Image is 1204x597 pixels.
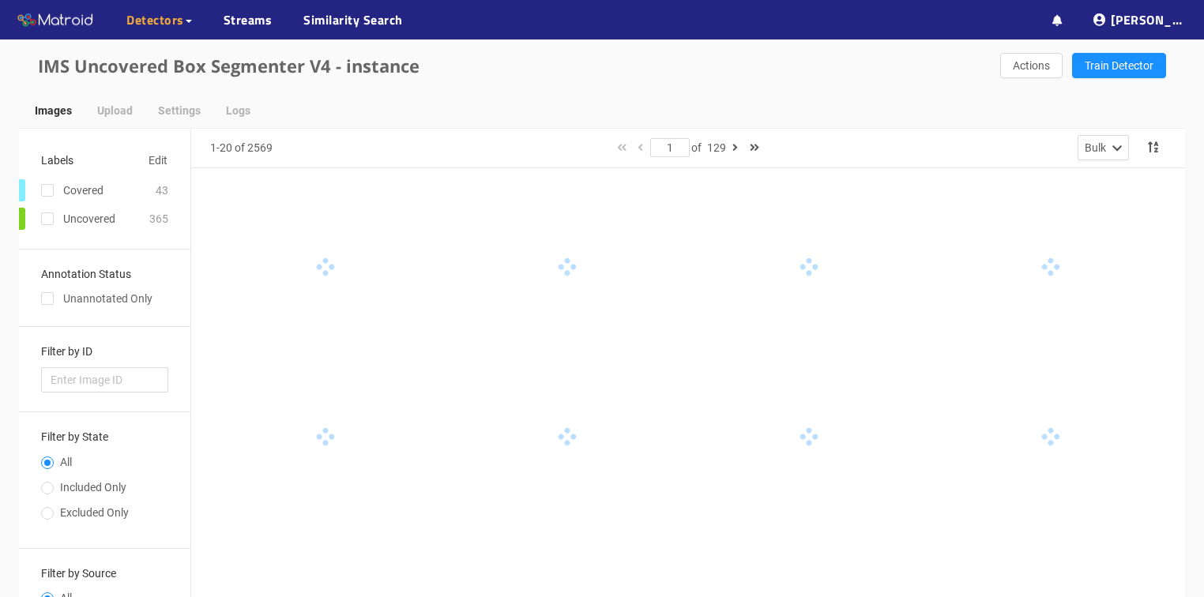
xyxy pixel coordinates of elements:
[41,367,168,392] input: Enter Image ID
[63,182,103,199] div: Covered
[41,568,168,580] h3: Filter by Source
[63,210,115,227] div: Uncovered
[1085,57,1153,74] span: Train Detector
[41,431,168,443] h3: Filter by State
[1000,53,1063,78] button: Actions
[54,481,133,494] span: Included Only
[41,152,73,169] div: Labels
[41,268,168,280] h3: Annotation Status
[149,210,168,227] div: 365
[54,456,78,468] span: All
[126,10,184,29] span: Detectors
[1072,53,1166,78] button: Train Detector
[97,102,133,119] div: Upload
[149,152,167,169] span: Edit
[35,102,72,119] div: Images
[41,290,168,307] div: Unannotated Only
[41,346,168,358] h3: Filter by ID
[691,141,726,154] span: of 129
[1078,135,1129,160] button: Bulk
[224,10,273,29] a: Streams
[1013,57,1050,74] span: Actions
[210,139,273,156] div: 1-20 of 2569
[226,102,250,119] div: Logs
[156,182,168,199] div: 43
[158,102,201,119] div: Settings
[148,148,168,173] button: Edit
[54,506,135,519] span: Excluded Only
[1085,139,1106,156] div: Bulk
[16,9,95,32] img: Matroid logo
[38,52,602,80] div: IMS Uncovered Box Segmenter V4 - instance
[303,10,403,29] a: Similarity Search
